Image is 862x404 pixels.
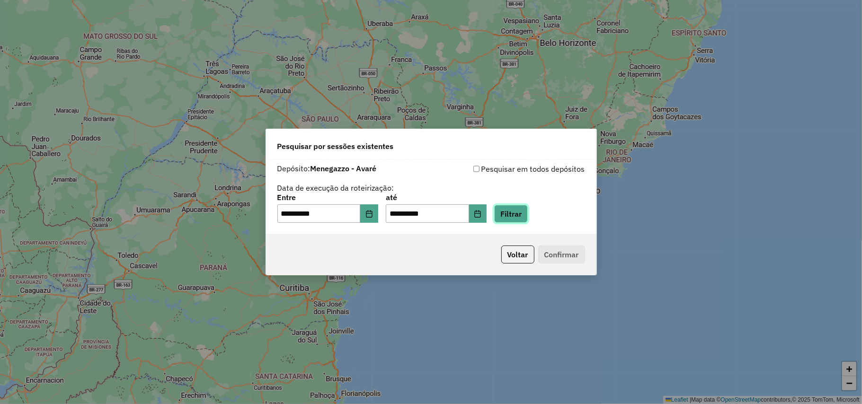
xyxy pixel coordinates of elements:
[277,192,378,203] label: Entre
[469,204,487,223] button: Choose Date
[501,246,534,263] button: Voltar
[311,164,377,173] strong: Menegazzo - Avaré
[277,182,394,193] label: Data de execução da roteirização:
[386,192,487,203] label: até
[360,204,378,223] button: Choose Date
[277,141,394,152] span: Pesquisar por sessões existentes
[494,205,528,223] button: Filtrar
[431,163,585,175] div: Pesquisar em todos depósitos
[277,163,377,174] label: Depósito:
